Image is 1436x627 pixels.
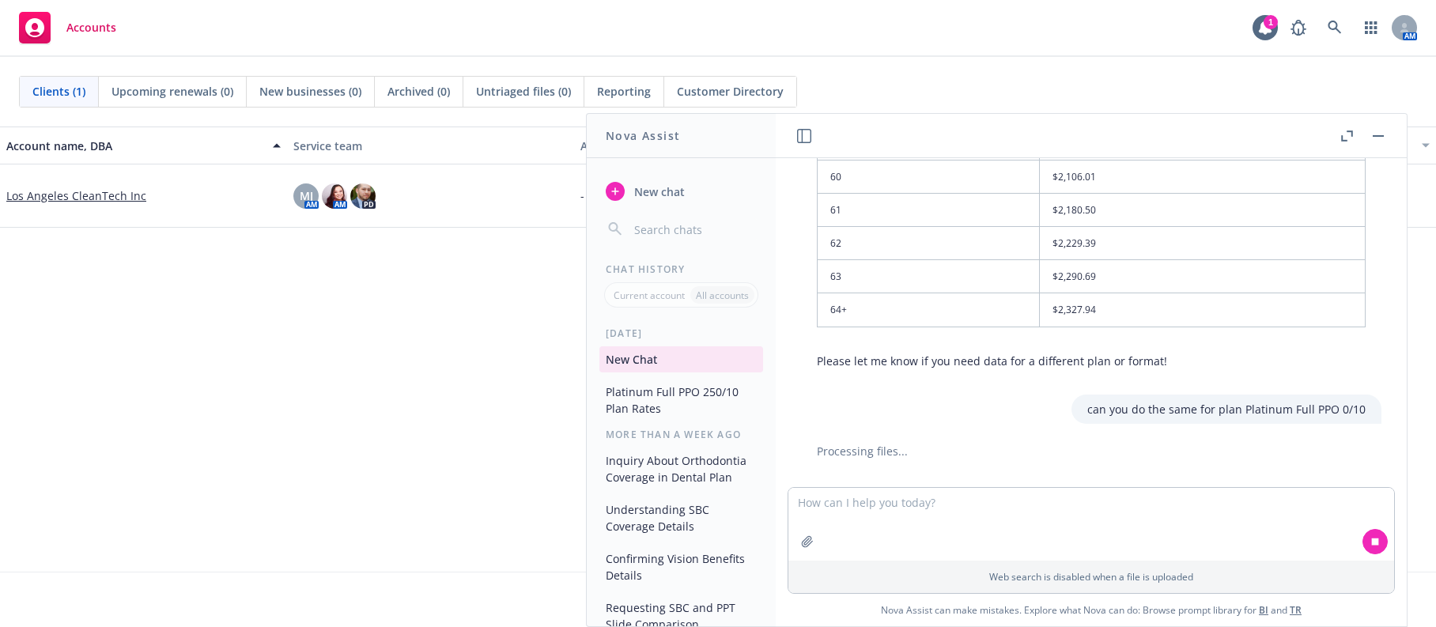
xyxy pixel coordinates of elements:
[1039,227,1365,260] td: $2,229.39
[798,570,1385,584] p: Web search is disabled when a file is uploaded
[782,594,1400,626] span: Nova Assist can make mistakes. Explore what Nova can do: Browse prompt library for and
[293,138,568,154] div: Service team
[387,83,450,100] span: Archived (0)
[322,183,347,209] img: photo
[32,83,85,100] span: Clients (1)
[599,497,763,539] button: Understanding SBC Coverage Details
[696,289,749,302] p: All accounts
[1264,15,1278,29] div: 1
[476,83,571,100] span: Untriaged files (0)
[818,293,1040,327] td: 64+
[1319,12,1351,43] a: Search
[300,187,313,204] span: MJ
[599,177,763,206] button: New chat
[818,227,1040,260] td: 62
[801,443,1381,459] div: Processing files...
[1283,12,1314,43] a: Report a Bug
[1087,401,1366,417] p: can you do the same for plan Platinum Full PPO 0/10
[587,428,776,441] div: More than a week ago
[614,289,685,302] p: Current account
[580,187,584,204] span: -
[677,83,784,100] span: Customer Directory
[818,260,1040,293] td: 63
[13,6,123,50] a: Accounts
[6,138,263,154] div: Account name, DBA
[599,546,763,588] button: Confirming Vision Benefits Details
[587,263,776,276] div: Chat History
[580,138,855,154] div: Active policies
[1039,293,1365,327] td: $2,327.94
[287,127,574,164] button: Service team
[1039,193,1365,226] td: $2,180.50
[587,327,776,340] div: [DATE]
[259,83,361,100] span: New businesses (0)
[817,353,1366,369] p: Please let me know if you need data for a different plan or format!
[6,187,146,204] a: Los Angeles CleanTech Inc
[818,193,1040,226] td: 61
[1039,160,1365,193] td: $2,106.01
[350,183,376,209] img: photo
[66,21,116,34] span: Accounts
[631,218,757,240] input: Search chats
[574,127,861,164] button: Active policies
[599,379,763,421] button: Platinum Full PPO 250/10 Plan Rates
[599,448,763,490] button: Inquiry About Orthodontia Coverage in Dental Plan
[1290,603,1302,617] a: TR
[631,183,685,200] span: New chat
[599,346,763,372] button: New Chat
[606,127,680,144] h1: Nova Assist
[597,83,651,100] span: Reporting
[111,83,233,100] span: Upcoming renewals (0)
[1039,260,1365,293] td: $2,290.69
[1259,603,1268,617] a: BI
[818,160,1040,193] td: 60
[1355,12,1387,43] a: Switch app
